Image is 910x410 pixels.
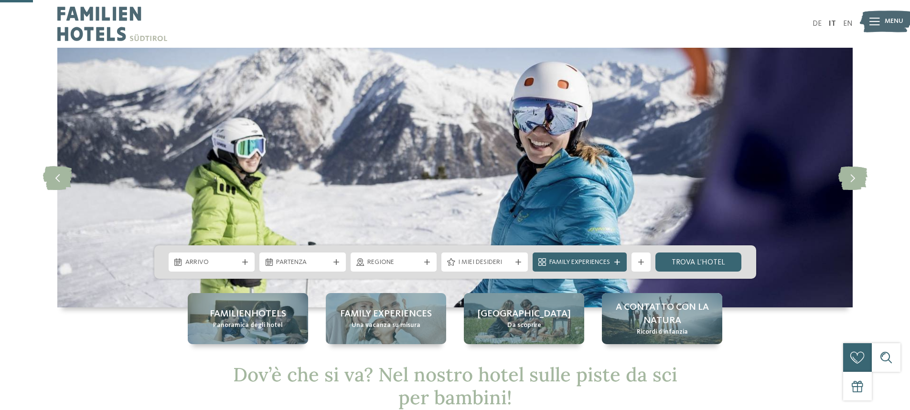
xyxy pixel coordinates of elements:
a: Hotel sulle piste da sci per bambini: divertimento senza confini [GEOGRAPHIC_DATA] Da scoprire [464,293,584,344]
img: Hotel sulle piste da sci per bambini: divertimento senza confini [57,48,853,307]
a: Hotel sulle piste da sci per bambini: divertimento senza confini Familienhotels Panoramica degli ... [188,293,308,344]
span: Menu [885,17,903,26]
span: Panoramica degli hotel [213,321,283,330]
a: Hotel sulle piste da sci per bambini: divertimento senza confini Family experiences Una vacanza s... [326,293,446,344]
a: Hotel sulle piste da sci per bambini: divertimento senza confini A contatto con la natura Ricordi... [602,293,722,344]
span: Dov’è che si va? Nel nostro hotel sulle piste da sci per bambini! [233,362,677,410]
a: EN [843,20,853,28]
span: Partenza [276,258,329,267]
span: Family experiences [340,307,432,321]
span: Family Experiences [549,258,610,267]
a: DE [813,20,822,28]
span: Da scoprire [507,321,541,330]
a: IT [829,20,836,28]
span: Arrivo [185,258,238,267]
span: A contatto con la natura [611,301,713,327]
span: Una vacanza su misura [352,321,420,330]
span: Regione [367,258,420,267]
span: Ricordi d’infanzia [637,327,688,337]
span: I miei desideri [458,258,511,267]
span: [GEOGRAPHIC_DATA] [478,307,571,321]
a: trova l’hotel [655,252,742,272]
span: Familienhotels [210,307,286,321]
